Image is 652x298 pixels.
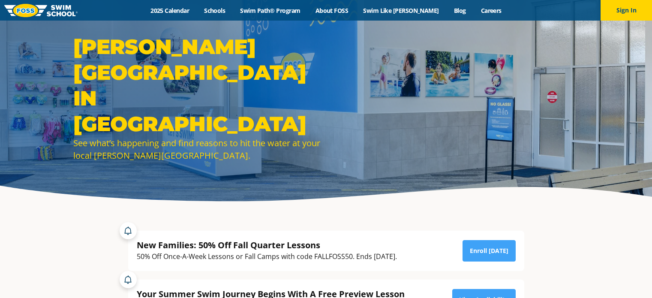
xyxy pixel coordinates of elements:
[73,34,322,137] h1: [PERSON_NAME][GEOGRAPHIC_DATA] in [GEOGRAPHIC_DATA]
[233,6,308,15] a: Swim Path® Program
[137,251,397,262] div: 50% Off Once-A-Week Lessons or Fall Camps with code FALLFOSS50. Ends [DATE].
[137,239,397,251] div: New Families: 50% Off Fall Quarter Lessons
[356,6,447,15] a: Swim Like [PERSON_NAME]
[308,6,356,15] a: About FOSS
[197,6,233,15] a: Schools
[4,4,78,17] img: FOSS Swim School Logo
[446,6,473,15] a: Blog
[473,6,509,15] a: Careers
[463,240,516,262] a: Enroll [DATE]
[143,6,197,15] a: 2025 Calendar
[73,137,322,162] div: See what’s happening and find reasons to hit the water at your local [PERSON_NAME][GEOGRAPHIC_DATA].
